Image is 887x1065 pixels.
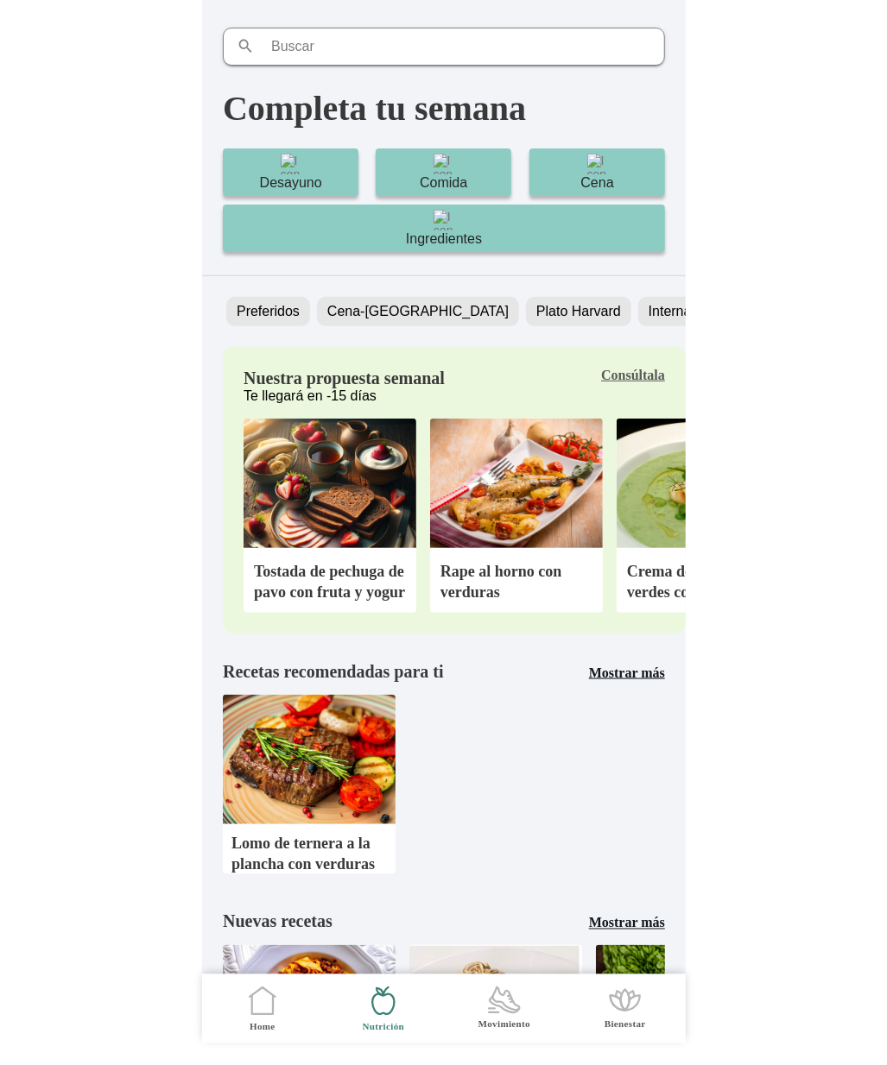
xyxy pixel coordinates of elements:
[316,297,518,326] ion-chip: Cena-[GEOGRAPHIC_DATA]
[250,1021,276,1034] ion-label: Home
[223,911,333,932] h5: Nuevas recetas
[434,210,454,230] img: Icon
[231,833,387,874] h5: Lomo de ternera a la plancha con verduras
[605,1018,646,1031] ion-label: Bienestar
[580,174,613,191] ion-card-title: Cena
[405,230,481,247] ion-card-title: Ingredientes
[202,86,686,131] h1: Completa tu semana
[259,174,321,191] ion-card-title: Desayuno
[637,297,738,326] ion-chip: Internacional
[280,154,301,174] img: Icon
[433,154,453,174] img: Icon
[440,561,592,602] h5: Rape al horno con verduras
[627,561,779,602] h5: Crema de judías verdes con gambas
[617,419,789,548] img: Recipe#1
[362,1021,403,1034] ion-label: Nutrición
[244,419,416,548] img: Recipe#1
[244,388,445,404] div: Te llegará en -15 días
[226,297,310,326] ion-chip: Preferidos
[588,916,664,930] a: Mostrar más
[430,419,603,548] img: Recipe#1
[586,154,607,174] img: Icon
[254,561,406,602] h5: Tostada de pechuga de pavo con fruta y yogur
[526,297,631,326] ion-chip: Plato Harvard
[223,28,665,66] input: search text
[601,368,665,382] b: Consúltala
[588,665,664,680] a: Mostrar más
[478,1018,529,1031] ion-label: Movimiento
[420,174,467,191] ion-card-title: Comida
[244,368,445,388] h5: Nuestra propuesta semanal
[223,661,444,682] h5: Recetas recomendadas para ti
